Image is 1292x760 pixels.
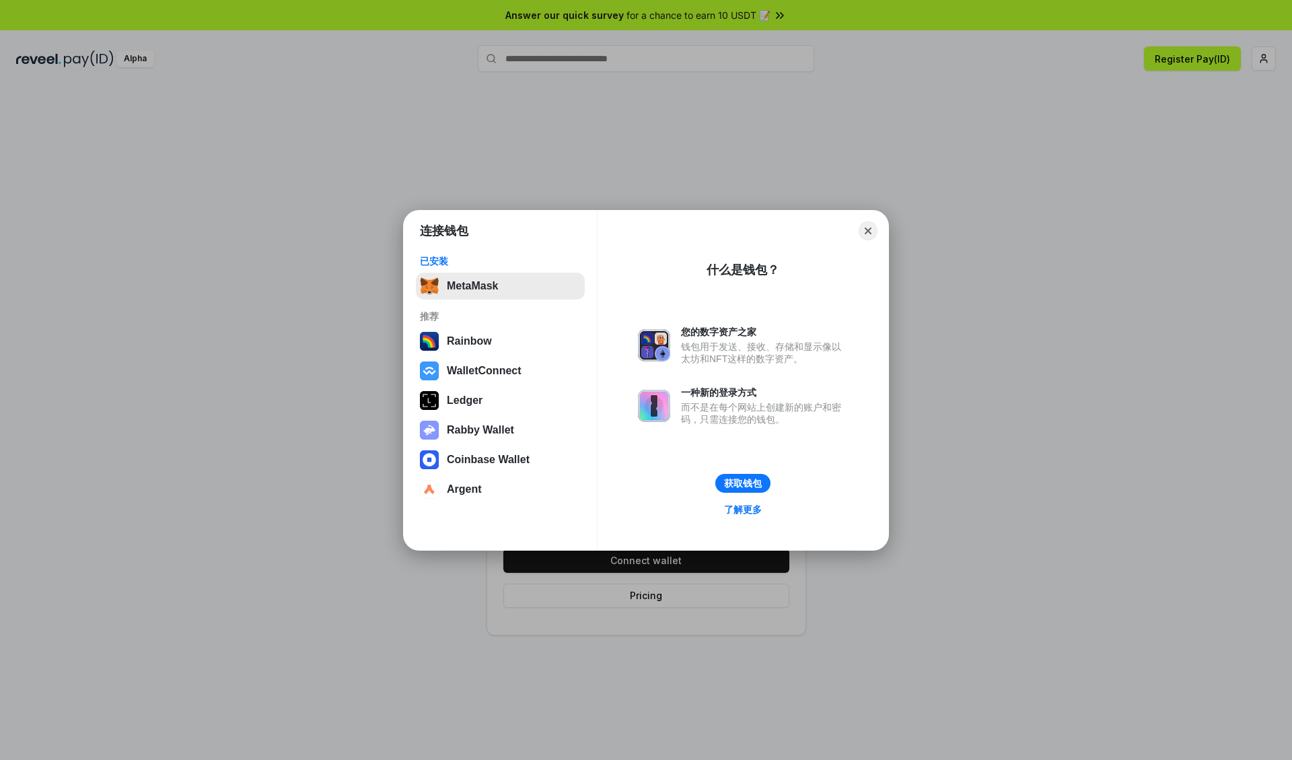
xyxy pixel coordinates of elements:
[416,476,585,503] button: Argent
[416,357,585,384] button: WalletConnect
[447,394,482,407] div: Ledger
[416,446,585,473] button: Coinbase Wallet
[416,387,585,414] button: Ledger
[638,329,670,361] img: svg+xml,%3Csvg%20xmlns%3D%22http%3A%2F%2Fwww.w3.org%2F2000%2Fsvg%22%20fill%3D%22none%22%20viewBox...
[420,277,439,296] img: svg+xml,%3Csvg%20fill%3D%22none%22%20height%3D%2233%22%20viewBox%3D%220%200%2035%2033%22%20width%...
[420,223,468,239] h1: 连接钱包
[420,450,439,469] img: svg+xml,%3Csvg%20width%3D%2228%22%20height%3D%2228%22%20viewBox%3D%220%200%2028%2028%22%20fill%3D...
[707,262,779,278] div: 什么是钱包？
[724,504,762,516] div: 了解更多
[420,391,439,410] img: svg+xml,%3Csvg%20xmlns%3D%22http%3A%2F%2Fwww.w3.org%2F2000%2Fsvg%22%20width%3D%2228%22%20height%3...
[416,273,585,300] button: MetaMask
[681,401,848,425] div: 而不是在每个网站上创建新的账户和密码，只需连接您的钱包。
[447,280,498,292] div: MetaMask
[447,483,482,495] div: Argent
[420,361,439,380] img: svg+xml,%3Csvg%20width%3D%2228%22%20height%3D%2228%22%20viewBox%3D%220%200%2028%2028%22%20fill%3D...
[638,390,670,422] img: svg+xml,%3Csvg%20xmlns%3D%22http%3A%2F%2Fwww.w3.org%2F2000%2Fsvg%22%20fill%3D%22none%22%20viewBox...
[715,474,770,493] button: 获取钱包
[724,477,762,489] div: 获取钱包
[420,480,439,499] img: svg+xml,%3Csvg%20width%3D%2228%22%20height%3D%2228%22%20viewBox%3D%220%200%2028%2028%22%20fill%3D...
[681,386,848,399] div: 一种新的登录方式
[447,365,522,377] div: WalletConnect
[447,424,514,436] div: Rabby Wallet
[447,335,492,347] div: Rainbow
[420,332,439,351] img: svg+xml,%3Csvg%20width%3D%22120%22%20height%3D%22120%22%20viewBox%3D%220%200%20120%20120%22%20fil...
[859,221,877,240] button: Close
[681,326,848,338] div: 您的数字资产之家
[416,328,585,355] button: Rainbow
[716,501,770,518] a: 了解更多
[420,421,439,440] img: svg+xml,%3Csvg%20xmlns%3D%22http%3A%2F%2Fwww.w3.org%2F2000%2Fsvg%22%20fill%3D%22none%22%20viewBox...
[416,417,585,444] button: Rabby Wallet
[447,454,530,466] div: Coinbase Wallet
[681,341,848,365] div: 钱包用于发送、接收、存储和显示像以太坊和NFT这样的数字资产。
[420,310,581,322] div: 推荐
[420,255,581,267] div: 已安装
